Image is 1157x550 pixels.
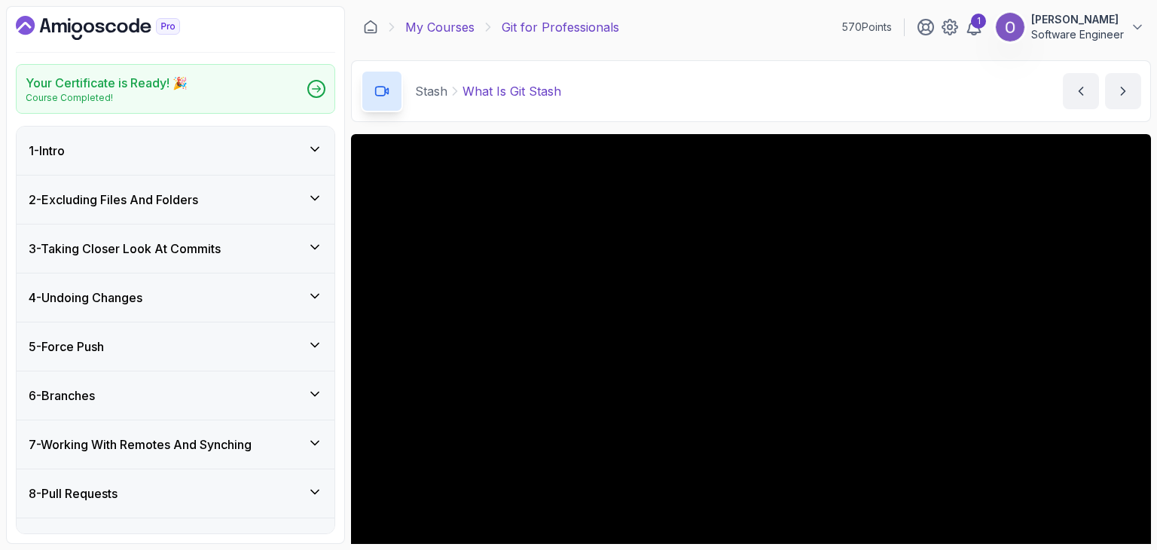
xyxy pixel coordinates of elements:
[26,92,188,104] p: Course Completed!
[17,322,334,371] button: 5-Force Push
[29,387,95,405] h3: 6 - Branches
[29,435,252,454] h3: 7 - Working With Remotes And Synching
[405,18,475,36] a: My Courses
[1031,12,1124,27] p: [PERSON_NAME]
[17,371,334,420] button: 6-Branches
[502,18,619,36] p: Git for Professionals
[29,191,198,209] h3: 2 - Excluding Files And Folders
[29,240,221,258] h3: 3 - Taking Closer Look At Commits
[415,82,447,100] p: Stash
[17,273,334,322] button: 4-Undoing Changes
[995,12,1145,42] button: user profile image[PERSON_NAME]Software Engineer
[29,484,118,503] h3: 8 - Pull Requests
[1063,73,1099,109] button: previous content
[462,82,561,100] p: What Is Git Stash
[16,16,215,40] a: Dashboard
[29,142,65,160] h3: 1 - Intro
[17,176,334,224] button: 2-Excluding Files And Folders
[965,18,983,36] a: 1
[996,13,1024,41] img: user profile image
[17,127,334,175] button: 1-Intro
[29,338,104,356] h3: 5 - Force Push
[16,64,335,114] a: Your Certificate is Ready! 🎉Course Completed!
[1105,73,1141,109] button: next content
[17,225,334,273] button: 3-Taking Closer Look At Commits
[1031,27,1124,42] p: Software Engineer
[26,74,188,92] h2: Your Certificate is Ready! 🎉
[363,20,378,35] a: Dashboard
[971,14,986,29] div: 1
[17,420,334,469] button: 7-Working With Remotes And Synching
[842,20,892,35] p: 570 Points
[29,289,142,307] h3: 4 - Undoing Changes
[17,469,334,518] button: 8-Pull Requests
